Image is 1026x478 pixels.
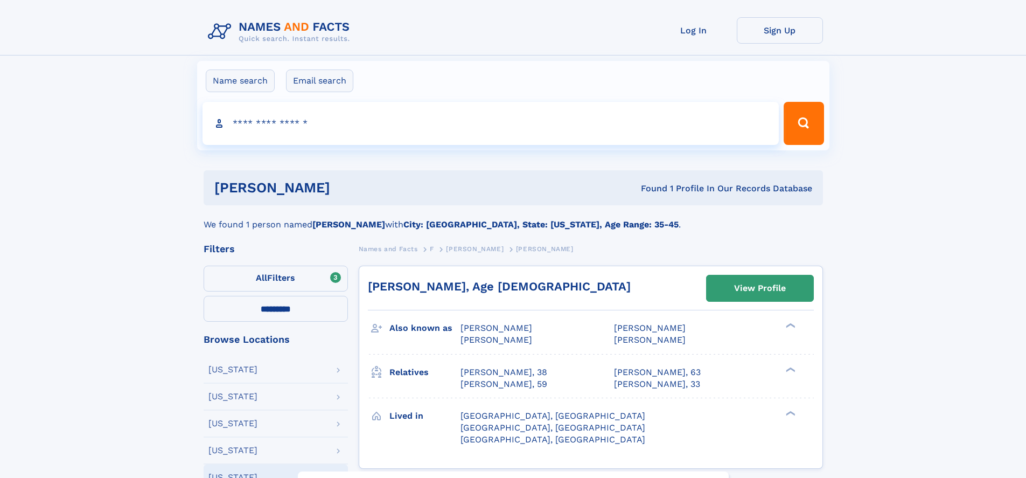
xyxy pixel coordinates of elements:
div: Browse Locations [204,335,348,344]
div: ❯ [783,410,796,417]
a: Log In [651,17,737,44]
div: View Profile [734,276,786,301]
a: [PERSON_NAME] [446,242,504,255]
b: [PERSON_NAME] [312,219,385,230]
a: F [430,242,434,255]
span: [GEOGRAPHIC_DATA], [GEOGRAPHIC_DATA] [460,434,645,445]
a: [PERSON_NAME], 63 [614,366,701,378]
img: Logo Names and Facts [204,17,359,46]
button: Search Button [784,102,823,145]
span: [GEOGRAPHIC_DATA], [GEOGRAPHIC_DATA] [460,422,645,433]
h3: Relatives [389,363,460,382]
span: [PERSON_NAME] [614,335,686,345]
input: search input [203,102,779,145]
h3: Lived in [389,407,460,425]
div: ❯ [783,366,796,373]
span: All [256,273,267,283]
a: [PERSON_NAME], 59 [460,378,547,390]
label: Email search [286,70,353,92]
span: [PERSON_NAME] [446,245,504,253]
a: [PERSON_NAME], 33 [614,378,700,390]
div: We found 1 person named with . [204,205,823,231]
h1: [PERSON_NAME] [214,181,486,195]
a: [PERSON_NAME], 38 [460,366,547,378]
span: [PERSON_NAME] [516,245,574,253]
a: [PERSON_NAME], Age [DEMOGRAPHIC_DATA] [368,280,631,293]
b: City: [GEOGRAPHIC_DATA], State: [US_STATE], Age Range: 35-45 [403,219,679,230]
div: ❯ [783,322,796,329]
div: [US_STATE] [208,419,257,428]
a: View Profile [707,275,813,301]
a: Sign Up [737,17,823,44]
div: Found 1 Profile In Our Records Database [485,183,812,195]
a: Names and Facts [359,242,418,255]
span: F [430,245,434,253]
label: Filters [204,266,348,292]
h3: Also known as [389,319,460,337]
div: [US_STATE] [208,392,257,401]
span: [GEOGRAPHIC_DATA], [GEOGRAPHIC_DATA] [460,411,645,421]
span: [PERSON_NAME] [460,335,532,345]
label: Name search [206,70,275,92]
div: Filters [204,244,348,254]
span: [PERSON_NAME] [614,323,686,333]
div: [US_STATE] [208,446,257,455]
span: [PERSON_NAME] [460,323,532,333]
div: [US_STATE] [208,365,257,374]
